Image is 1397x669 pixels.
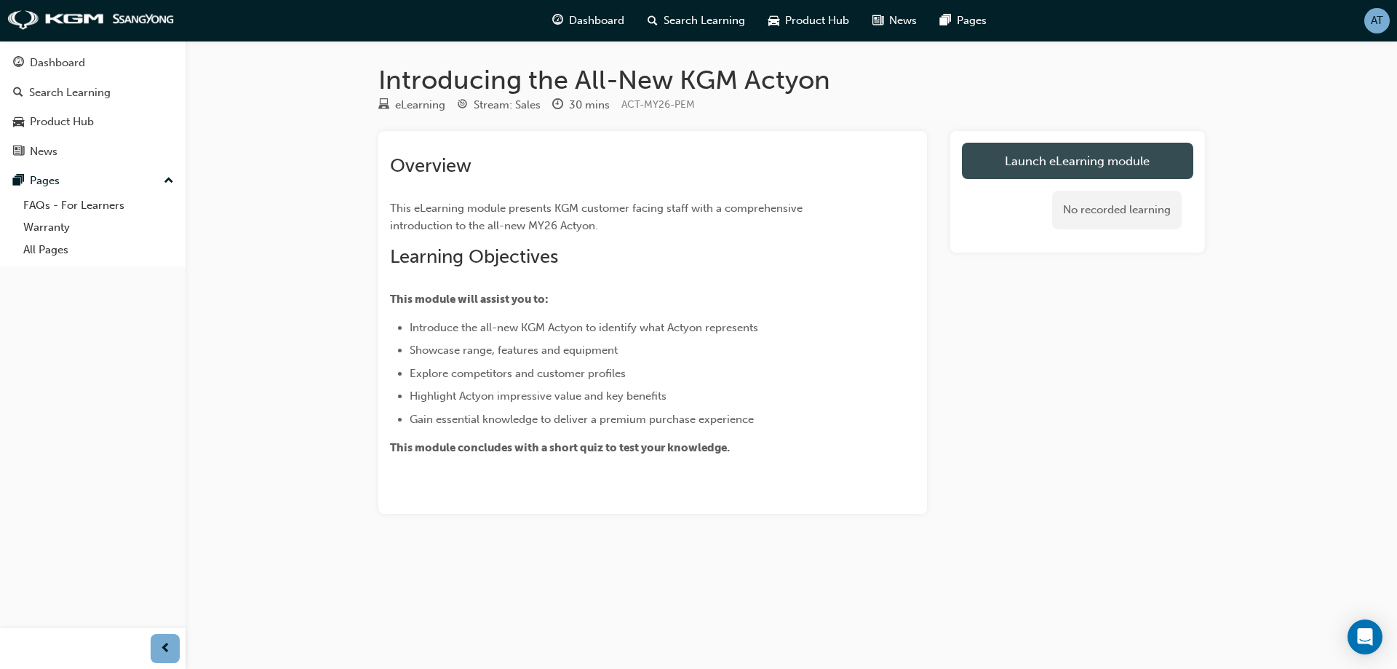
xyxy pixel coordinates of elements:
[6,167,180,194] button: Pages
[17,216,180,239] a: Warranty
[1348,619,1382,654] div: Open Intercom Messenger
[29,84,111,101] div: Search Learning
[569,97,610,114] div: 30 mins
[378,96,445,114] div: Type
[390,245,558,268] span: Learning Objectives
[395,97,445,114] div: eLearning
[552,96,610,114] div: Duration
[390,293,549,306] span: This module will assist you to:
[6,79,180,106] a: Search Learning
[1364,8,1390,33] button: AT
[552,12,563,30] span: guage-icon
[410,321,758,334] span: Introduce the all-new KGM Actyon to identify what Actyon represents
[410,389,666,403] span: Highlight Actyon impressive value and key benefits
[13,116,24,129] span: car-icon
[457,99,468,112] span: target-icon
[6,108,180,135] a: Product Hub
[17,239,180,261] a: All Pages
[378,64,1205,96] h1: Introducing the All-New KGM Actyon
[6,50,180,76] a: Dashboard
[13,175,24,188] span: pages-icon
[1371,12,1383,29] span: AT
[390,202,805,232] span: This eLearning module presents KGM customer facing staff with a comprehensive introduction to the...
[957,12,987,29] span: Pages
[940,12,951,30] span: pages-icon
[889,12,917,29] span: News
[30,114,94,130] div: Product Hub
[30,55,85,71] div: Dashboard
[6,138,180,165] a: News
[410,413,754,426] span: Gain essential knowledge to deliver a premium purchase experience
[872,12,883,30] span: news-icon
[621,98,695,111] span: Learning resource code
[30,173,60,189] div: Pages
[541,6,636,36] a: guage-iconDashboard
[410,367,626,380] span: Explore competitors and customer profiles
[164,172,174,191] span: up-icon
[7,10,175,31] img: kgm
[757,6,861,36] a: car-iconProduct Hub
[13,57,24,70] span: guage-icon
[30,143,57,160] div: News
[962,143,1193,179] a: Launch eLearning module
[390,441,730,454] span: This module concludes with a short quiz to test your knowledge.
[160,640,171,658] span: prev-icon
[378,99,389,112] span: learningResourceType_ELEARNING-icon
[17,194,180,217] a: FAQs - For Learners
[13,87,23,100] span: search-icon
[6,47,180,167] button: DashboardSearch LearningProduct HubNews
[648,12,658,30] span: search-icon
[457,96,541,114] div: Stream
[13,146,24,159] span: news-icon
[410,344,618,357] span: Showcase range, features and equipment
[928,6,998,36] a: pages-iconPages
[861,6,928,36] a: news-iconNews
[785,12,849,29] span: Product Hub
[474,97,541,114] div: Stream: Sales
[552,99,563,112] span: clock-icon
[390,154,471,177] span: Overview
[768,12,779,30] span: car-icon
[569,12,624,29] span: Dashboard
[664,12,745,29] span: Search Learning
[636,6,757,36] a: search-iconSearch Learning
[1052,191,1182,229] div: No recorded learning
